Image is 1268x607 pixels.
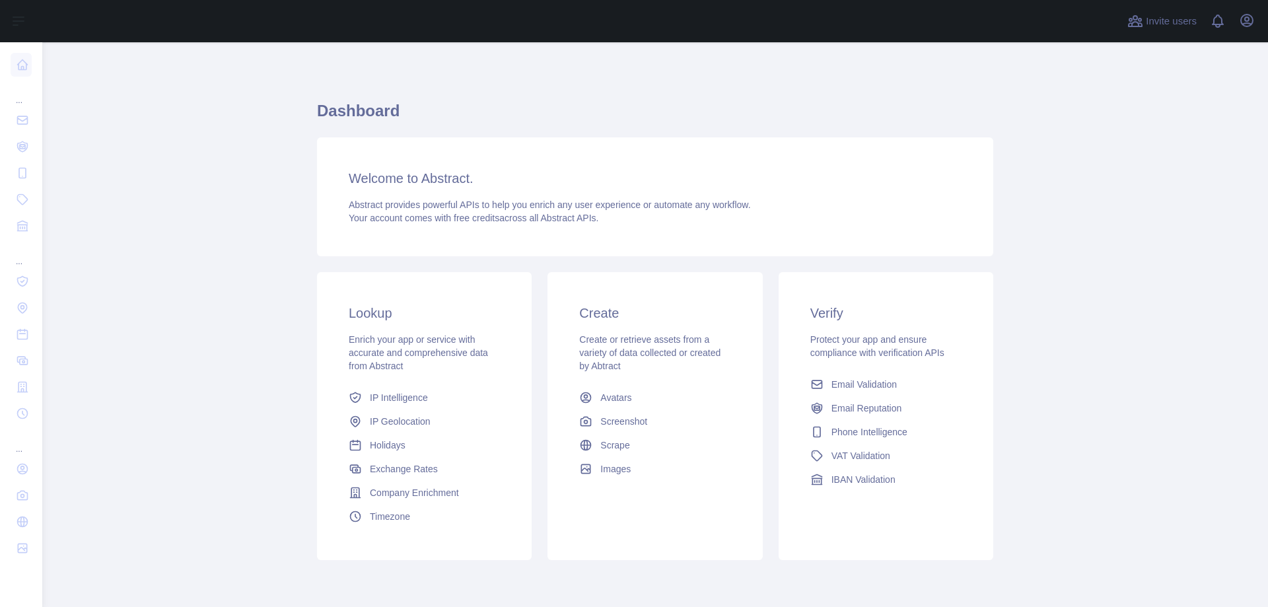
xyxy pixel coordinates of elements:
a: Timezone [343,505,505,528]
span: Email Validation [831,378,897,391]
span: Exchange Rates [370,462,438,476]
a: Images [574,457,736,481]
a: Holidays [343,433,505,457]
a: IP Intelligence [343,386,505,410]
a: VAT Validation [805,444,967,468]
span: Abstract provides powerful APIs to help you enrich any user experience or automate any workflow. [349,199,751,210]
span: Protect your app and ensure compliance with verification APIs [810,334,944,358]
span: IP Intelligence [370,391,428,404]
span: Scrape [600,439,629,452]
h3: Lookup [349,304,500,322]
a: IP Geolocation [343,410,505,433]
span: Holidays [370,439,405,452]
span: free credits [454,213,499,223]
a: IBAN Validation [805,468,967,491]
a: Company Enrichment [343,481,505,505]
span: VAT Validation [831,449,890,462]
span: Invite users [1146,14,1197,29]
h3: Verify [810,304,962,322]
span: Enrich your app or service with accurate and comprehensive data from Abstract [349,334,488,371]
div: ... [11,79,32,106]
span: Company Enrichment [370,486,459,499]
a: Exchange Rates [343,457,505,481]
span: Phone Intelligence [831,425,907,439]
span: Images [600,462,631,476]
div: ... [11,428,32,454]
h1: Dashboard [317,100,993,132]
a: Screenshot [574,410,736,433]
span: Screenshot [600,415,647,428]
span: Avatars [600,391,631,404]
a: Email Reputation [805,396,967,420]
span: IP Geolocation [370,415,431,428]
a: Avatars [574,386,736,410]
span: Your account comes with across all Abstract APIs. [349,213,598,223]
span: IBAN Validation [831,473,896,486]
div: ... [11,240,32,267]
button: Invite users [1125,11,1199,32]
span: Timezone [370,510,410,523]
a: Email Validation [805,373,967,396]
a: Scrape [574,433,736,457]
span: Email Reputation [831,402,902,415]
h3: Create [579,304,730,322]
h3: Welcome to Abstract. [349,169,962,188]
span: Create or retrieve assets from a variety of data collected or created by Abtract [579,334,721,371]
a: Phone Intelligence [805,420,967,444]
